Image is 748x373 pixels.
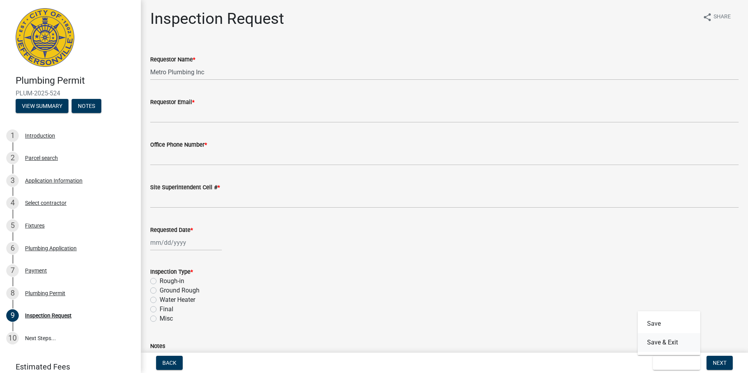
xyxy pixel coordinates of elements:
[150,100,194,105] label: Requestor Email
[25,268,47,273] div: Payment
[160,305,173,314] label: Final
[714,13,731,22] span: Share
[150,344,165,349] label: Notes
[160,276,184,286] label: Rough-in
[160,314,173,323] label: Misc
[72,103,101,109] wm-modal-confirm: Notes
[150,57,195,63] label: Requestor Name
[25,155,58,161] div: Parcel search
[25,200,67,206] div: Select contractor
[150,228,193,233] label: Requested Date
[6,197,19,209] div: 4
[25,223,45,228] div: Fixtures
[713,360,726,366] span: Next
[696,9,737,25] button: shareShare
[638,314,700,333] button: Save
[6,219,19,232] div: 5
[6,264,19,277] div: 7
[25,246,77,251] div: Plumbing Application
[25,313,72,318] div: Inspection Request
[6,309,19,322] div: 9
[6,242,19,255] div: 6
[6,287,19,299] div: 8
[160,286,200,295] label: Ground Rough
[150,142,207,148] label: Office Phone Number
[72,99,101,113] button: Notes
[16,75,135,86] h4: Plumbing Permit
[156,356,183,370] button: Back
[6,129,19,142] div: 1
[659,360,689,366] span: Save & Exit
[703,13,712,22] i: share
[150,9,284,28] h1: Inspection Request
[16,103,68,109] wm-modal-confirm: Summary
[162,360,176,366] span: Back
[638,311,700,355] div: Save & Exit
[150,185,220,190] label: Site Superintendent Cell #
[25,291,65,296] div: Plumbing Permit
[707,356,733,370] button: Next
[6,332,19,344] div: 10
[16,99,68,113] button: View Summary
[16,8,74,67] img: City of Jeffersonville, Indiana
[6,152,19,164] div: 2
[6,174,19,187] div: 3
[638,333,700,352] button: Save & Exit
[25,133,55,138] div: Introduction
[160,295,195,305] label: Water Heater
[150,235,222,251] input: mm/dd/yyyy
[653,356,700,370] button: Save & Exit
[150,269,193,275] label: Inspection Type
[16,90,125,97] span: PLUM-2025-524
[25,178,83,183] div: Application Information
